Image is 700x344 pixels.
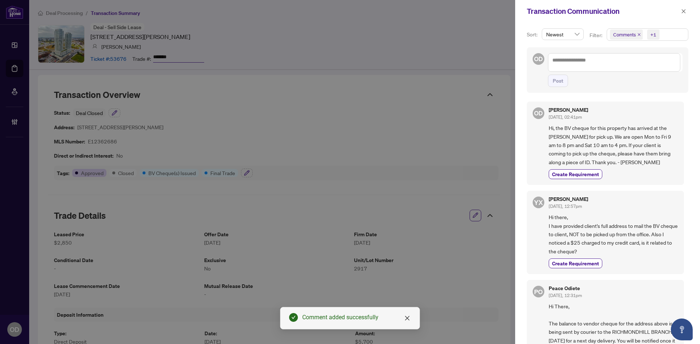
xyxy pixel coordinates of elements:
[534,108,543,118] span: OD
[404,315,410,321] span: close
[549,293,582,298] span: [DATE], 12:31pm
[671,319,693,340] button: Open asap
[302,313,411,322] div: Comment added successfully
[527,6,679,17] div: Transaction Communication
[552,260,599,267] span: Create Requirement
[549,258,602,268] button: Create Requirement
[549,197,588,202] h5: [PERSON_NAME]
[549,107,588,112] h5: [PERSON_NAME]
[590,31,603,39] p: Filter:
[546,29,579,40] span: Newest
[549,124,678,166] span: Hi, the BV cheque for this property has arrived at the [PERSON_NAME] for pick up. We are open Mon...
[549,213,678,256] span: Hi there, I have provided client's full address to mail the BV cheque to client, NOT to be picked...
[527,31,539,39] p: Sort:
[549,203,582,209] span: [DATE], 12:57pm
[681,9,686,14] span: close
[637,33,641,36] span: close
[534,54,543,64] span: OD
[289,313,298,322] span: check-circle
[552,170,599,178] span: Create Requirement
[549,169,602,179] button: Create Requirement
[549,286,582,291] h5: Peace Odiete
[650,31,656,38] div: +1
[534,197,543,207] span: YX
[613,31,636,38] span: Comments
[534,287,542,297] span: PO
[549,114,582,120] span: [DATE], 02:41pm
[403,314,411,322] a: Close
[548,75,568,87] button: Post
[610,29,643,40] span: Comments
